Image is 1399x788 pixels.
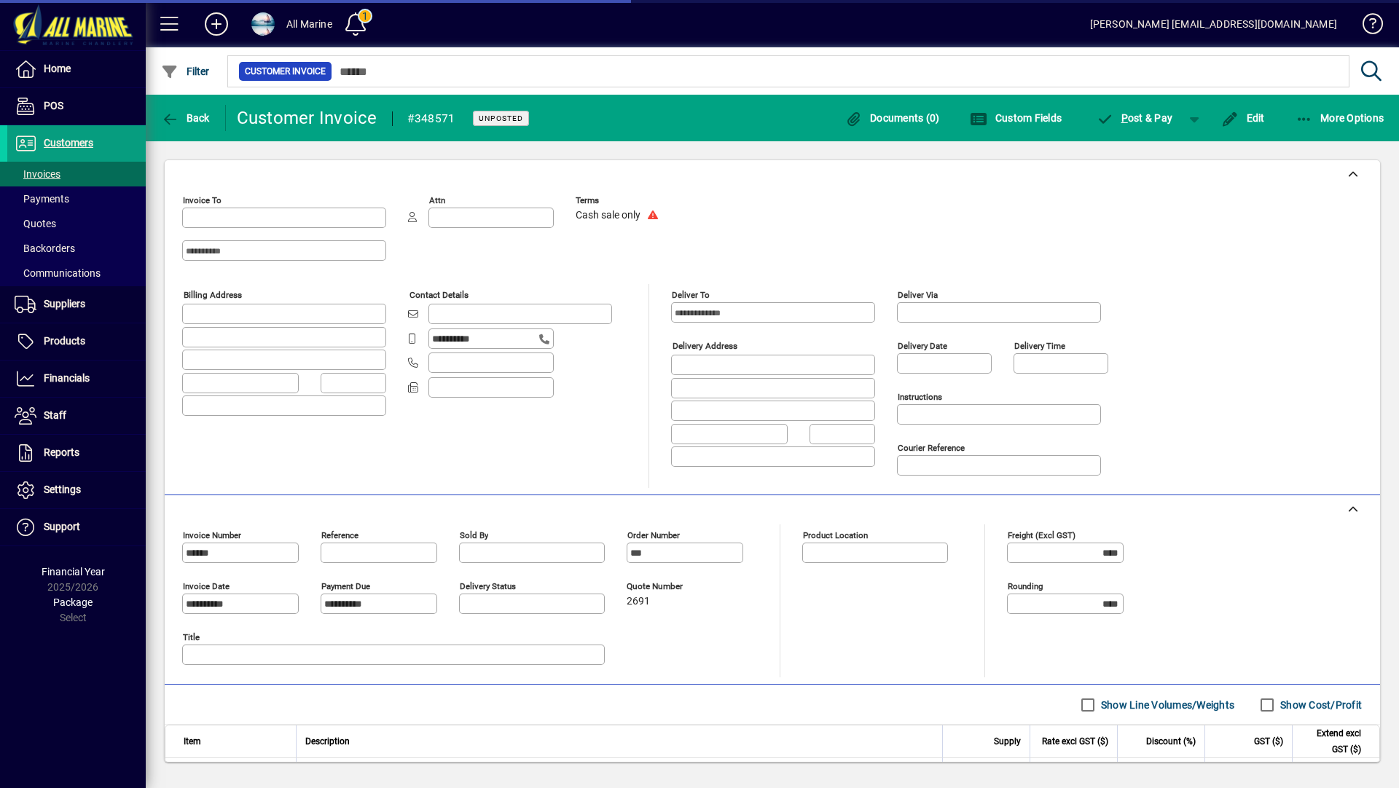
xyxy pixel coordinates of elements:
[898,443,965,453] mat-label: Courier Reference
[966,105,1065,131] button: Custom Fields
[1008,581,1043,591] mat-label: Rounding
[44,409,66,421] span: Staff
[672,290,710,300] mat-label: Deliver To
[970,112,1062,124] span: Custom Fields
[15,168,60,180] span: Invoices
[183,530,241,540] mat-label: Invoice number
[15,243,75,254] span: Backorders
[7,360,146,397] a: Financials
[286,12,332,36] div: All Marine
[7,261,146,285] a: Communications
[183,632,200,642] mat-label: Title
[460,530,488,540] mat-label: Sold by
[183,581,230,591] mat-label: Invoice date
[161,66,210,77] span: Filter
[44,298,85,310] span: Suppliers
[184,733,201,749] span: Item
[1204,758,1292,787] td: 24.29
[842,105,944,131] button: Documents (0)
[7,398,146,434] a: Staff
[479,114,523,123] span: Unposted
[1090,12,1337,36] div: [PERSON_NAME] [EMAIL_ADDRESS][DOMAIN_NAME]
[7,509,146,545] a: Support
[7,162,146,186] a: Invoices
[1014,341,1065,351] mat-label: Delivery time
[42,566,105,578] span: Financial Year
[7,51,146,87] a: Home
[1042,733,1108,749] span: Rate excl GST ($)
[15,218,56,229] span: Quotes
[7,186,146,211] a: Payments
[321,530,358,540] mat-label: Reference
[15,193,69,205] span: Payments
[44,372,90,384] span: Financials
[1098,698,1234,712] label: Show Line Volumes/Weights
[15,267,101,279] span: Communications
[7,88,146,125] a: POS
[157,105,213,131] button: Back
[898,341,947,351] mat-label: Delivery date
[994,733,1021,749] span: Supply
[627,530,680,540] mat-label: Order number
[44,63,71,74] span: Home
[1352,3,1381,50] a: Knowledge Base
[576,196,663,205] span: Terms
[44,100,63,111] span: POS
[7,236,146,261] a: Backorders
[1096,112,1172,124] span: ost & Pay
[576,210,640,221] span: Cash sale only
[240,11,286,37] button: Profile
[1121,112,1128,124] span: P
[157,58,213,84] button: Filter
[1292,105,1388,131] button: More Options
[321,581,370,591] mat-label: Payment due
[627,596,650,607] span: 2691
[7,435,146,471] a: Reports
[803,530,868,540] mat-label: Product location
[1292,758,1379,787] td: 161.91
[44,335,85,347] span: Products
[1089,105,1180,131] button: Post & Pay
[1277,698,1362,712] label: Show Cost/Profit
[44,521,80,532] span: Support
[1218,105,1269,131] button: Edit
[1296,112,1384,124] span: More Options
[7,286,146,323] a: Suppliers
[7,211,146,236] a: Quotes
[161,112,210,124] span: Back
[53,596,93,608] span: Package
[1301,725,1361,757] span: Extend excl GST ($)
[44,446,79,458] span: Reports
[627,582,714,591] span: Quote number
[898,392,942,402] mat-label: Instructions
[245,64,326,79] span: Customer Invoice
[1146,733,1196,749] span: Discount (%)
[7,472,146,508] a: Settings
[146,105,226,131] app-page-header-button: Back
[898,290,938,300] mat-label: Deliver via
[237,106,377,130] div: Customer Invoice
[460,581,516,591] mat-label: Delivery status
[7,323,146,360] a: Products
[1008,530,1075,540] mat-label: Freight (excl GST)
[183,195,222,205] mat-label: Invoice To
[1117,758,1204,787] td: 0.0000
[44,137,93,149] span: Customers
[305,733,350,749] span: Description
[44,484,81,495] span: Settings
[193,11,240,37] button: Add
[429,195,445,205] mat-label: Attn
[407,107,455,130] div: #348571
[1254,733,1283,749] span: GST ($)
[845,112,940,124] span: Documents (0)
[1221,112,1265,124] span: Edit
